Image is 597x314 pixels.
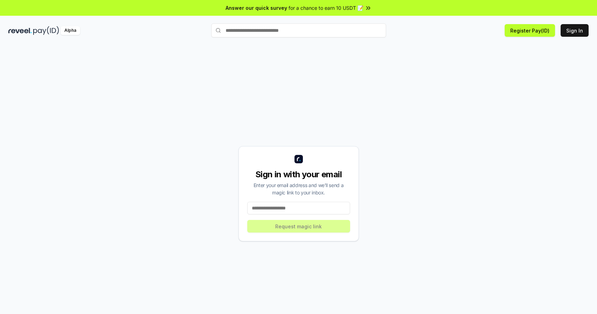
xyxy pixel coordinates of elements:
[294,155,303,163] img: logo_small
[226,4,287,12] span: Answer our quick survey
[505,24,555,37] button: Register Pay(ID)
[33,26,59,35] img: pay_id
[61,26,80,35] div: Alpha
[247,169,350,180] div: Sign in with your email
[561,24,589,37] button: Sign In
[8,26,32,35] img: reveel_dark
[289,4,363,12] span: for a chance to earn 10 USDT 📝
[247,181,350,196] div: Enter your email address and we’ll send a magic link to your inbox.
